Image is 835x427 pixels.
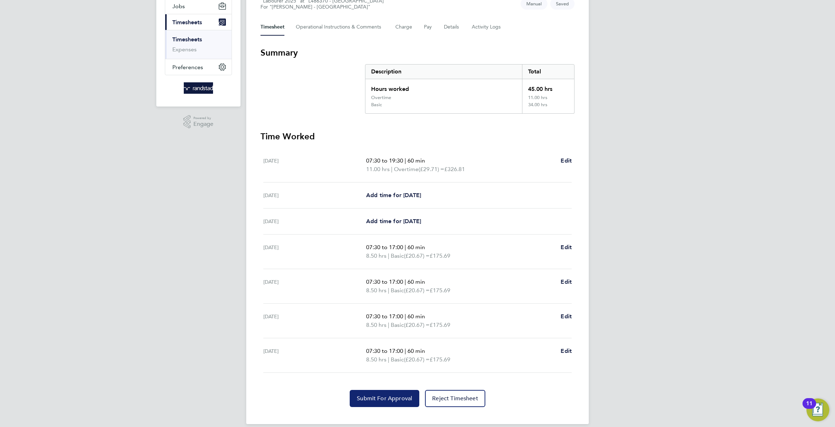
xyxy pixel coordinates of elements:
[404,321,430,328] span: (£20.67) =
[561,278,572,286] a: Edit
[260,47,575,407] section: Timesheet
[561,244,572,251] span: Edit
[391,252,404,260] span: Basic
[561,156,572,165] a: Edit
[172,64,203,71] span: Preferences
[165,30,232,59] div: Timesheets
[391,166,393,173] span: |
[388,252,389,259] span: |
[522,65,574,79] div: Total
[260,4,386,10] div: For "[PERSON_NAME] - [GEOGRAPHIC_DATA]"
[350,390,419,407] button: Submit For Approval
[172,19,202,26] span: Timesheets
[165,14,232,30] button: Timesheets
[366,218,421,225] span: Add time for [DATE]
[408,278,425,285] span: 60 min
[806,398,829,421] button: Open Resource Center, 11 new notifications
[430,252,450,259] span: £175.69
[432,395,478,402] span: Reject Timesheet
[365,64,575,114] div: Summary
[263,217,366,226] div: [DATE]
[430,287,450,294] span: £175.69
[408,157,425,164] span: 60 min
[405,278,406,285] span: |
[193,115,213,121] span: Powered by
[522,102,574,113] div: 34.00 hrs
[371,102,382,108] div: Basic
[444,19,460,36] button: Details
[366,166,390,173] span: 11.00 hrs
[391,355,404,364] span: Basic
[430,321,450,328] span: £175.69
[366,313,403,320] span: 07:30 to 17:00
[430,356,450,363] span: £175.69
[366,356,386,363] span: 8.50 hrs
[366,287,386,294] span: 8.50 hrs
[263,347,366,364] div: [DATE]
[405,313,406,320] span: |
[404,252,430,259] span: (£20.67) =
[561,278,572,285] span: Edit
[263,191,366,200] div: [DATE]
[165,82,232,94] a: Go to home page
[260,131,575,142] h3: Time Worked
[263,278,366,295] div: [DATE]
[172,3,185,10] span: Jobs
[296,19,384,36] button: Operational Instructions & Comments
[357,395,412,402] span: Submit For Approval
[165,59,232,75] button: Preferences
[366,217,421,226] a: Add time for [DATE]
[444,166,465,173] span: £326.81
[561,347,572,355] a: Edit
[391,286,404,295] span: Basic
[419,166,444,173] span: (£29.71) =
[193,121,213,127] span: Engage
[561,243,572,252] a: Edit
[263,243,366,260] div: [DATE]
[424,19,432,36] button: Pay
[183,115,214,129] a: Powered byEngage
[405,157,406,164] span: |
[366,192,421,199] span: Add time for [DATE]
[394,165,419,174] span: Overtime
[561,312,572,321] a: Edit
[408,313,425,320] span: 60 min
[405,348,406,354] span: |
[522,79,574,95] div: 45.00 hrs
[806,403,813,413] div: 11
[366,348,403,354] span: 07:30 to 17:00
[561,348,572,354] span: Edit
[365,65,522,79] div: Description
[366,252,386,259] span: 8.50 hrs
[366,278,403,285] span: 07:30 to 17:00
[408,244,425,251] span: 60 min
[172,36,202,43] a: Timesheets
[388,287,389,294] span: |
[472,19,502,36] button: Activity Logs
[260,19,284,36] button: Timesheet
[404,356,430,363] span: (£20.67) =
[395,19,413,36] button: Charge
[366,191,421,200] a: Add time for [DATE]
[408,348,425,354] span: 60 min
[371,95,391,101] div: Overtime
[561,313,572,320] span: Edit
[404,287,430,294] span: (£20.67) =
[425,390,485,407] button: Reject Timesheet
[388,321,389,328] span: |
[366,157,403,164] span: 07:30 to 19:30
[184,82,213,94] img: randstad-logo-retina.png
[263,312,366,329] div: [DATE]
[366,244,403,251] span: 07:30 to 17:00
[388,356,389,363] span: |
[405,244,406,251] span: |
[522,95,574,102] div: 11.00 hrs
[366,321,386,328] span: 8.50 hrs
[260,47,575,58] h3: Summary
[365,79,522,95] div: Hours worked
[172,46,197,53] a: Expenses
[391,321,404,329] span: Basic
[263,156,366,174] div: [DATE]
[561,157,572,164] span: Edit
